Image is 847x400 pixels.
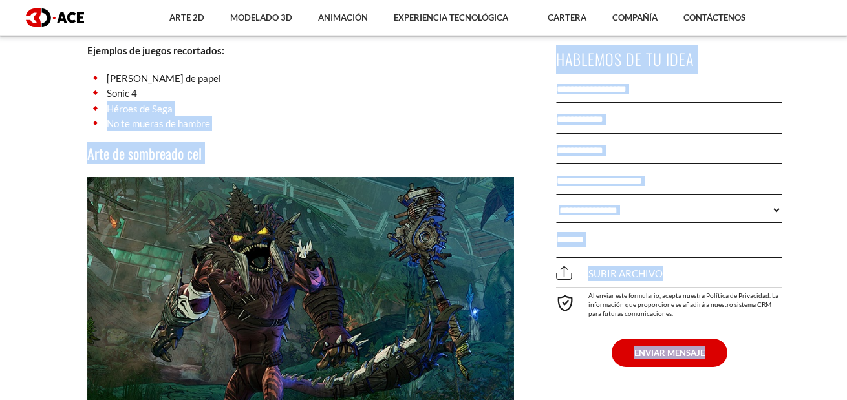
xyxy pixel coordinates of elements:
[556,47,694,70] font: Hablemos de tu idea
[588,268,663,279] font: Subir archivo
[107,72,221,84] font: [PERSON_NAME] de papel
[107,103,173,114] font: Héroes de Sega
[87,143,202,163] font: Arte de sombreado cel
[107,118,210,129] font: No te mueras de hambre
[107,87,137,99] font: Sonic 4
[612,339,727,367] button: ENVIAR MENSAJE
[634,348,705,358] font: ENVIAR MENSAJE
[87,45,224,56] font: Ejemplos de juegos recortados:
[588,291,778,317] font: Al enviar este formulario, acepta nuestra Política de Privacidad. La información que proporcione ...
